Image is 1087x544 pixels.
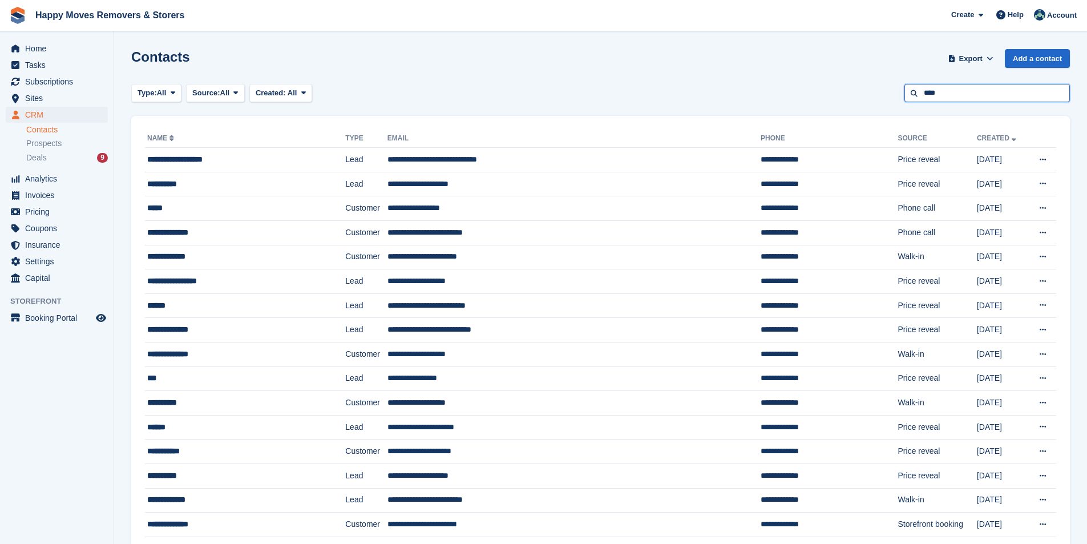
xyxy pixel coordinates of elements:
[6,220,108,236] a: menu
[6,237,108,253] a: menu
[345,172,387,196] td: Lead
[1034,9,1045,21] img: Admin
[898,318,977,342] td: Price reveal
[345,245,387,269] td: Customer
[977,318,1027,342] td: [DATE]
[25,220,94,236] span: Coupons
[25,253,94,269] span: Settings
[951,9,974,21] span: Create
[26,138,108,150] a: Prospects
[25,270,94,286] span: Capital
[26,152,108,164] a: Deals 9
[6,74,108,90] a: menu
[345,130,387,148] th: Type
[186,84,245,103] button: Source: All
[977,220,1027,245] td: [DATE]
[977,148,1027,172] td: [DATE]
[1047,10,1077,21] span: Account
[25,57,94,73] span: Tasks
[959,53,983,65] span: Export
[25,237,94,253] span: Insurance
[977,196,1027,221] td: [DATE]
[131,49,190,65] h1: Contacts
[345,415,387,440] td: Lead
[256,88,286,97] span: Created:
[977,172,1027,196] td: [DATE]
[25,171,94,187] span: Analytics
[898,440,977,464] td: Price reveal
[898,196,977,221] td: Phone call
[345,293,387,318] td: Lead
[345,318,387,342] td: Lead
[898,464,977,488] td: Price reveal
[345,440,387,464] td: Customer
[898,130,977,148] th: Source
[6,204,108,220] a: menu
[977,488,1027,513] td: [DATE]
[977,391,1027,416] td: [DATE]
[977,342,1027,366] td: [DATE]
[977,293,1027,318] td: [DATE]
[25,310,94,326] span: Booking Portal
[6,270,108,286] a: menu
[345,220,387,245] td: Customer
[898,172,977,196] td: Price reveal
[10,296,114,307] span: Storefront
[288,88,297,97] span: All
[898,245,977,269] td: Walk-in
[345,464,387,488] td: Lead
[345,488,387,513] td: Lead
[192,87,220,99] span: Source:
[898,293,977,318] td: Price reveal
[25,90,94,106] span: Sites
[25,74,94,90] span: Subscriptions
[387,130,761,148] th: Email
[147,134,176,142] a: Name
[6,90,108,106] a: menu
[1008,9,1024,21] span: Help
[898,366,977,391] td: Price reveal
[898,220,977,245] td: Phone call
[25,107,94,123] span: CRM
[898,513,977,537] td: Storefront booking
[25,204,94,220] span: Pricing
[345,148,387,172] td: Lead
[898,148,977,172] td: Price reveal
[25,187,94,203] span: Invoices
[977,269,1027,294] td: [DATE]
[345,366,387,391] td: Lead
[6,57,108,73] a: menu
[157,87,167,99] span: All
[345,342,387,366] td: Customer
[26,152,47,163] span: Deals
[6,107,108,123] a: menu
[97,153,108,163] div: 9
[898,415,977,440] td: Price reveal
[945,49,996,68] button: Export
[6,310,108,326] a: menu
[977,366,1027,391] td: [DATE]
[6,253,108,269] a: menu
[26,124,108,135] a: Contacts
[6,41,108,57] a: menu
[977,245,1027,269] td: [DATE]
[898,342,977,366] td: Walk-in
[249,84,312,103] button: Created: All
[94,311,108,325] a: Preview store
[25,41,94,57] span: Home
[898,391,977,416] td: Walk-in
[220,87,230,99] span: All
[138,87,157,99] span: Type:
[977,440,1027,464] td: [DATE]
[26,138,62,149] span: Prospects
[345,269,387,294] td: Lead
[9,7,26,24] img: stora-icon-8386f47178a22dfd0bd8f6a31ec36ba5ce8667c1dd55bd0f319d3a0aa187defe.svg
[977,415,1027,440] td: [DATE]
[345,513,387,537] td: Customer
[31,6,189,25] a: Happy Moves Removers & Storers
[1005,49,1070,68] a: Add a contact
[898,488,977,513] td: Walk-in
[898,269,977,294] td: Price reveal
[977,134,1019,142] a: Created
[345,196,387,221] td: Customer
